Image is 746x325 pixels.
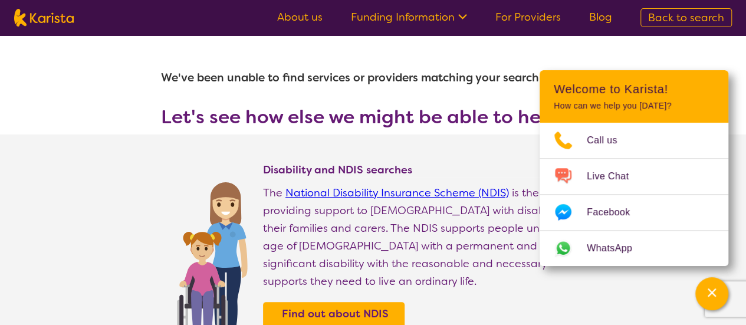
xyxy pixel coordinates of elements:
a: Back to search [640,8,732,27]
span: Back to search [648,11,724,25]
a: Funding Information [351,10,467,24]
a: Blog [589,10,612,24]
h1: We've been unable to find services or providers matching your search criteria. [161,64,586,92]
img: Karista logo [14,9,74,27]
p: How can we help you [DATE]? [554,101,714,111]
a: For Providers [495,10,561,24]
h4: Disability and NDIS searches [263,163,586,177]
h3: Let's see how else we might be able to help! [161,106,586,127]
a: About us [277,10,323,24]
a: Web link opens in a new tab. [540,231,728,266]
h2: Welcome to Karista! [554,82,714,96]
span: Call us [587,132,632,149]
span: Live Chat [587,168,643,185]
button: Channel Menu [695,277,728,310]
span: WhatsApp [587,239,646,257]
a: National Disability Insurance Scheme (NDIS) [285,186,509,200]
div: Channel Menu [540,70,728,266]
ul: Choose channel [540,123,728,266]
span: Facebook [587,203,644,221]
p: The is the way of providing support to [DEMOGRAPHIC_DATA] with disability, their families and car... [263,184,586,290]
